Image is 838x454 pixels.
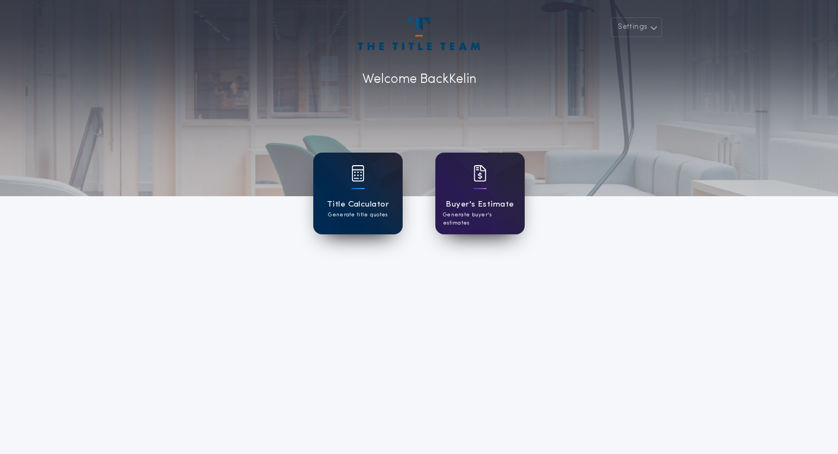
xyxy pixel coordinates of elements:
[358,17,480,50] img: account-logo
[328,211,387,219] p: Generate title quotes
[362,70,476,89] p: Welcome Back Kelin
[351,165,365,181] img: card icon
[443,211,517,227] p: Generate buyer's estimates
[611,17,662,37] button: Settings
[327,198,389,211] h1: Title Calculator
[473,165,487,181] img: card icon
[313,153,403,234] a: card iconTitle CalculatorGenerate title quotes
[435,153,525,234] a: card iconBuyer's EstimateGenerate buyer's estimates
[446,198,514,211] h1: Buyer's Estimate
